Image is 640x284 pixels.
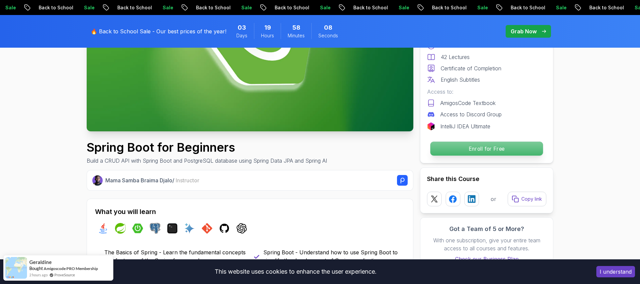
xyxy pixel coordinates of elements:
[29,272,48,278] span: 2 hours ago
[87,157,327,165] p: Build a CRUD API with Spring Boot and PostgreSQL database using Spring Data JPA and Spring AI
[29,259,52,265] span: Geraldine
[511,27,537,35] p: Grab Now
[91,27,226,35] p: 🔥 Back to School Sale - Our best prices of the year!
[388,4,409,11] p: Sale
[104,248,246,264] p: The Basics of Spring - Learn the fundamental concepts and features of the Spring framework.
[545,4,567,11] p: Sale
[54,272,75,278] a: ProveSource
[500,4,545,11] p: Back to School
[427,255,546,263] a: Check our Business Plan
[28,4,73,11] p: Back to School
[87,141,327,154] h1: Spring Boot for Beginners
[264,4,309,11] p: Back to School
[5,264,586,279] div: This website uses cookies to enhance the user experience.
[579,4,624,11] p: Back to School
[150,223,160,234] img: postgres logo
[105,176,199,184] p: Mama Samba Braima Djalo /
[231,4,252,11] p: Sale
[596,266,635,277] button: Accept cookies
[430,142,543,156] p: Enroll for Free
[236,223,247,234] img: chatgpt logo
[261,32,274,39] span: Hours
[185,4,231,11] p: Back to School
[441,53,470,61] p: 42 Lectures
[318,32,338,39] span: Seconds
[421,4,467,11] p: Back to School
[440,110,502,118] p: Access to Discord Group
[132,223,143,234] img: spring-boot logo
[5,257,27,279] img: provesource social proof notification image
[107,4,152,11] p: Back to School
[176,177,199,184] span: Instructor
[152,4,173,11] p: Sale
[92,175,103,186] img: Nelson Djalo
[95,207,405,216] h2: What you will learn
[236,32,247,39] span: Days
[427,88,546,96] p: Access to:
[219,223,230,234] img: github logo
[430,141,543,156] button: Enroll for Free
[264,23,271,32] span: 19 Hours
[167,223,178,234] img: terminal logo
[292,23,300,32] span: 58 Minutes
[288,32,305,39] span: Minutes
[441,64,501,72] p: Certificate of Completion
[44,266,98,271] a: Amigoscode PRO Membership
[508,192,546,206] button: Copy link
[343,4,388,11] p: Back to School
[427,122,435,130] img: jetbrains logo
[202,223,212,234] img: git logo
[440,99,496,107] p: AmigosCode Textbook
[427,224,546,234] h3: Got a Team of 5 or More?
[440,122,490,130] p: IntelliJ IDEA Ultimate
[73,4,95,11] p: Sale
[29,266,43,271] span: Bought
[263,248,405,264] p: Spring Boot - Understand how to use Spring Boot to simplify the development of Spring applications.
[427,174,546,184] h2: Share this Course
[441,76,480,84] p: English Subtitles
[491,195,496,203] p: or
[427,236,546,252] p: With one subscription, give your entire team access to all courses and features.
[309,4,331,11] p: Sale
[98,223,108,234] img: java logo
[467,4,488,11] p: Sale
[324,23,332,32] span: 8 Seconds
[238,23,246,32] span: 3 Days
[184,223,195,234] img: ai logo
[115,223,126,234] img: spring logo
[521,196,542,202] p: Copy link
